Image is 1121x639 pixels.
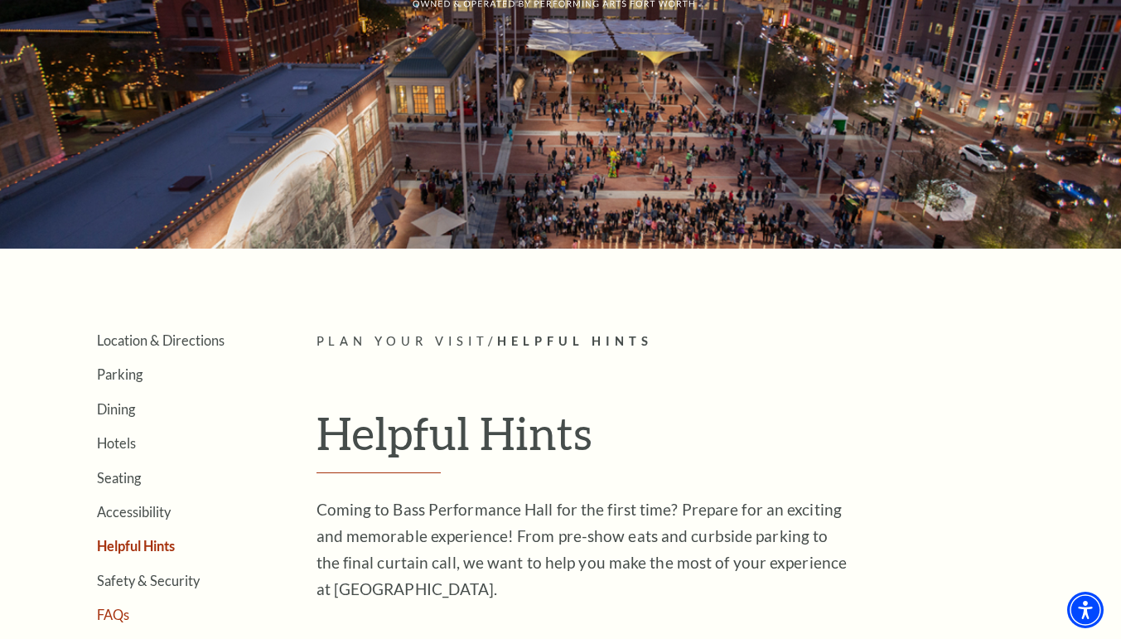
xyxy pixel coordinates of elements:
[97,504,171,520] a: Accessibility
[97,435,136,451] a: Hotels
[97,470,141,486] a: Seating
[97,401,135,417] a: Dining
[316,332,1075,352] p: /
[97,538,175,554] a: Helpful Hints
[316,406,1075,474] h1: Helpful Hints
[97,366,143,382] a: Parking
[316,334,489,348] span: Plan Your Visit
[97,573,200,588] a: Safety & Security
[97,332,225,348] a: Location & Directions
[497,334,653,348] span: Helpful Hints
[1067,592,1104,628] div: Accessibility Menu
[316,496,855,603] p: Coming to Bass Performance Hall for the first time? Prepare for an exciting and memorable experie...
[97,607,129,622] a: FAQs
